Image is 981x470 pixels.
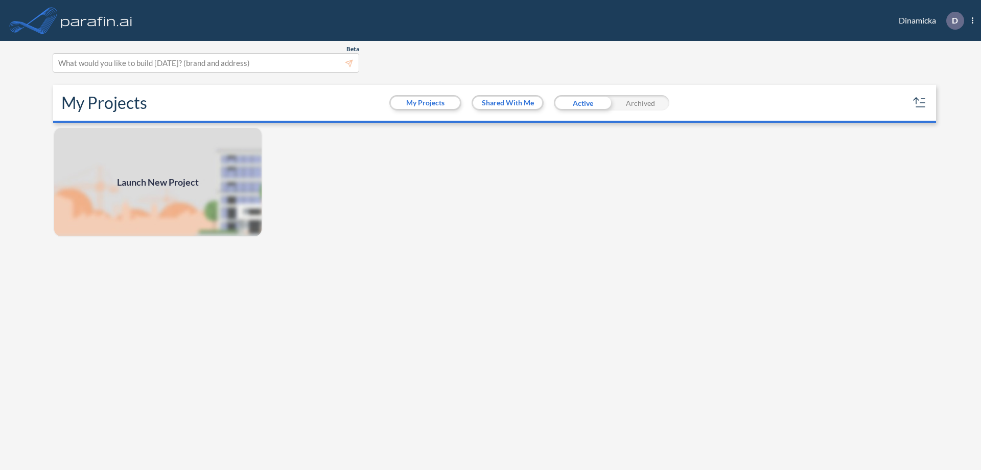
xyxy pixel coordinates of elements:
[391,97,460,109] button: My Projects
[59,10,134,31] img: logo
[554,95,612,110] div: Active
[346,45,359,53] span: Beta
[473,97,542,109] button: Shared With Me
[61,93,147,113] h2: My Projects
[952,16,958,25] p: D
[612,95,669,110] div: Archived
[53,127,263,237] a: Launch New Project
[912,95,928,111] button: sort
[117,175,199,189] span: Launch New Project
[883,12,973,30] div: Dinamicka
[53,127,263,237] img: add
